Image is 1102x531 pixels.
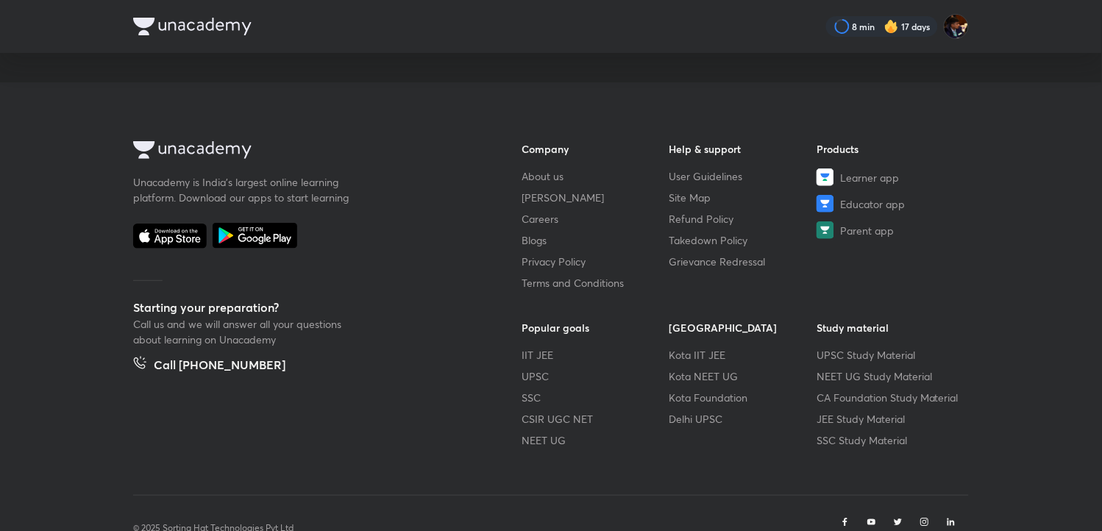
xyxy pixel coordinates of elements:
[522,211,669,227] a: Careers
[133,141,474,163] a: Company Logo
[817,221,834,239] img: Parent app
[522,347,669,363] a: IIT JEE
[669,141,817,157] h6: Help & support
[522,368,669,384] a: UPSC
[817,411,964,427] a: JEE Study Material
[669,232,817,248] a: Takedown Policy
[133,18,252,35] img: Company Logo
[522,275,669,291] a: Terms and Conditions
[817,368,964,384] a: NEET UG Study Material
[884,19,899,34] img: streak
[840,196,905,212] span: Educator app
[817,432,964,448] a: SSC Study Material
[133,316,354,347] p: Call us and we will answer all your questions about learning on Unacademy
[669,320,817,335] h6: [GEOGRAPHIC_DATA]
[817,390,964,405] a: CA Foundation Study Material
[817,168,834,186] img: Learner app
[669,411,817,427] a: Delhi UPSC
[522,190,669,205] a: [PERSON_NAME]
[133,299,474,316] h5: Starting your preparation?
[522,232,669,248] a: Blogs
[522,254,669,269] a: Privacy Policy
[669,390,817,405] a: Kota Foundation
[522,168,669,184] a: About us
[133,356,285,377] a: Call [PHONE_NUMBER]
[944,14,969,39] img: Asmeet Gupta
[817,195,964,213] a: Educator app
[522,432,669,448] a: NEET UG
[669,254,817,269] a: Grievance Redressal
[669,168,817,184] a: User Guidelines
[840,223,894,238] span: Parent app
[522,411,669,427] a: CSIR UGC NET
[669,347,817,363] a: Kota IIT JEE
[840,170,899,185] span: Learner app
[669,190,817,205] a: Site Map
[522,211,558,227] span: Careers
[669,368,817,384] a: Kota NEET UG
[522,320,669,335] h6: Popular goals
[817,141,964,157] h6: Products
[817,221,964,239] a: Parent app
[817,168,964,186] a: Learner app
[133,174,354,205] p: Unacademy is India’s largest online learning platform. Download our apps to start learning
[669,211,817,227] a: Refund Policy
[522,141,669,157] h6: Company
[133,141,252,159] img: Company Logo
[817,195,834,213] img: Educator app
[522,390,669,405] a: SSC
[817,320,964,335] h6: Study material
[154,356,285,377] h5: Call [PHONE_NUMBER]
[817,347,964,363] a: UPSC Study Material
